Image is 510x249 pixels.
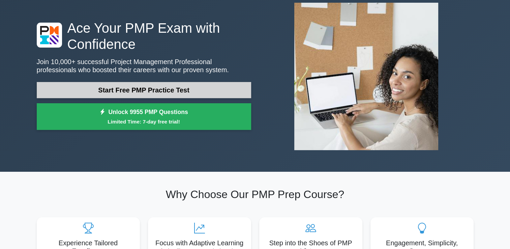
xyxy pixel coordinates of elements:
[37,103,251,130] a: Unlock 9955 PMP QuestionsLimited Time: 7-day free trial!
[37,20,251,52] h1: Ace Your PMP Exam with Confidence
[37,188,474,201] h2: Why Choose Our PMP Prep Course?
[153,239,246,247] h5: Focus with Adaptive Learning
[37,82,251,98] a: Start Free PMP Practice Test
[45,118,243,126] small: Limited Time: 7-day free trial!
[37,58,251,74] p: Join 10,000+ successful Project Management Professional professionals who boosted their careers w...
